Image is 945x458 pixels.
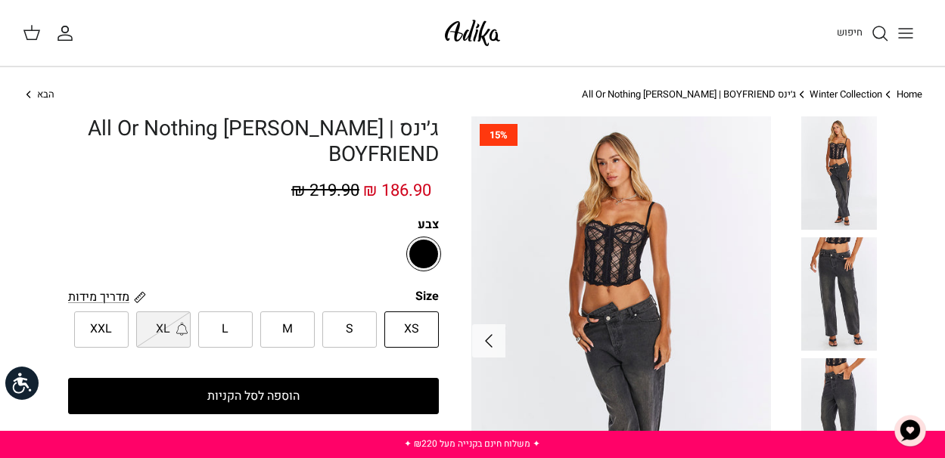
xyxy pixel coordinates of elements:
a: החשבון שלי [56,24,80,42]
span: M [282,320,293,339]
a: ג׳ינס All Or Nothing [PERSON_NAME] | BOYFRIEND [582,87,796,101]
a: הבא [23,88,54,102]
button: Next [472,324,505,357]
span: 219.90 ₪ [291,178,359,203]
button: הוספה לסל הקניות [68,378,439,414]
a: מדריך מידות [68,288,146,305]
nav: Breadcrumbs [23,88,922,102]
a: Home [897,87,922,101]
span: הבא [37,87,54,101]
span: חיפוש [837,25,863,39]
span: S [346,320,353,339]
a: חיפוש [837,24,889,42]
button: Toggle menu [889,17,922,50]
button: צ'אט [887,408,933,453]
span: XXL [90,320,112,339]
span: L [222,320,228,339]
img: Adika IL [440,15,505,51]
label: צבע [68,216,439,233]
span: XS [404,320,419,339]
span: מדריך מידות [68,288,129,306]
legend: Size [415,288,439,305]
span: 186.90 ₪ [363,178,431,203]
h1: ג׳ינס All Or Nothing [PERSON_NAME] | BOYFRIEND [68,116,439,167]
span: XL [156,320,170,339]
a: Winter Collection [810,87,882,101]
a: ✦ משלוח חינם בקנייה מעל ₪220 ✦ [405,437,541,450]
